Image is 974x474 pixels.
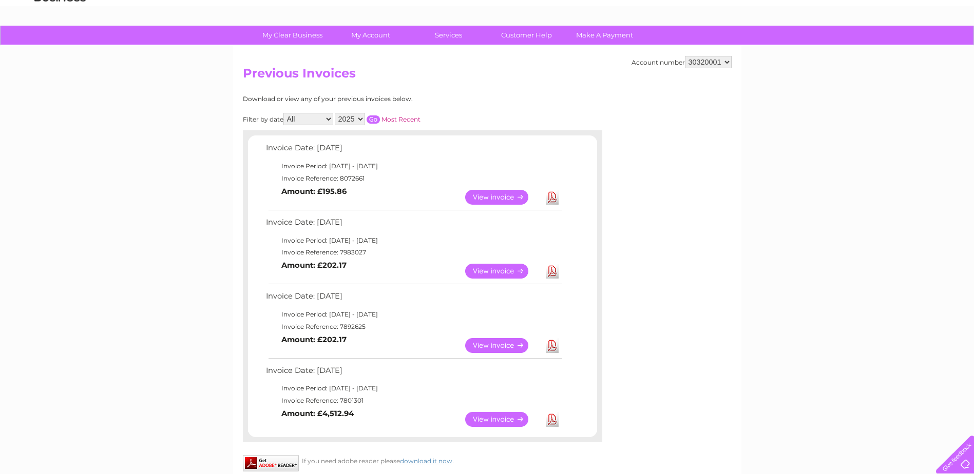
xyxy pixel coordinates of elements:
td: Invoice Reference: 7983027 [263,246,564,259]
img: logo.png [34,27,86,58]
td: Invoice Period: [DATE] - [DATE] [263,160,564,172]
td: Invoice Period: [DATE] - [DATE] [263,234,564,247]
a: View [465,338,541,353]
a: Log out [940,44,964,51]
a: Download [546,412,559,427]
a: My Account [328,26,413,45]
div: If you need adobe reader please . [243,455,602,465]
a: Contact [906,44,931,51]
a: View [465,412,541,427]
a: 0333 014 3131 [780,5,851,18]
td: Invoice Date: [DATE] [263,289,564,308]
td: Invoice Reference: 7892625 [263,321,564,333]
a: My Clear Business [250,26,335,45]
b: Amount: £202.17 [281,261,347,270]
a: download it now [400,457,452,465]
div: Account number [632,56,732,68]
a: Customer Help [484,26,569,45]
a: Water [793,44,813,51]
a: Services [406,26,491,45]
a: Download [546,338,559,353]
td: Invoice Period: [DATE] - [DATE] [263,308,564,321]
div: Clear Business is a trading name of Verastar Limited (registered in [GEOGRAPHIC_DATA] No. 3667643... [245,6,730,50]
b: Amount: £4,512.94 [281,409,354,418]
a: Download [546,264,559,279]
a: View [465,190,541,205]
a: Telecoms [848,44,878,51]
h2: Previous Invoices [243,66,732,86]
a: Energy [819,44,842,51]
a: Blog [885,44,900,51]
td: Invoice Date: [DATE] [263,364,564,383]
td: Invoice Date: [DATE] [263,141,564,160]
td: Invoice Reference: 8072661 [263,172,564,185]
td: Invoice Period: [DATE] - [DATE] [263,382,564,394]
a: Download [546,190,559,205]
a: Make A Payment [562,26,647,45]
td: Invoice Reference: 7801301 [263,394,564,407]
div: Filter by date [243,113,512,125]
td: Invoice Date: [DATE] [263,215,564,234]
a: View [465,264,541,279]
b: Amount: £202.17 [281,335,347,344]
div: Download or view any of your previous invoices below. [243,95,512,103]
b: Amount: £195.86 [281,187,347,196]
a: Most Recent [381,115,421,123]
